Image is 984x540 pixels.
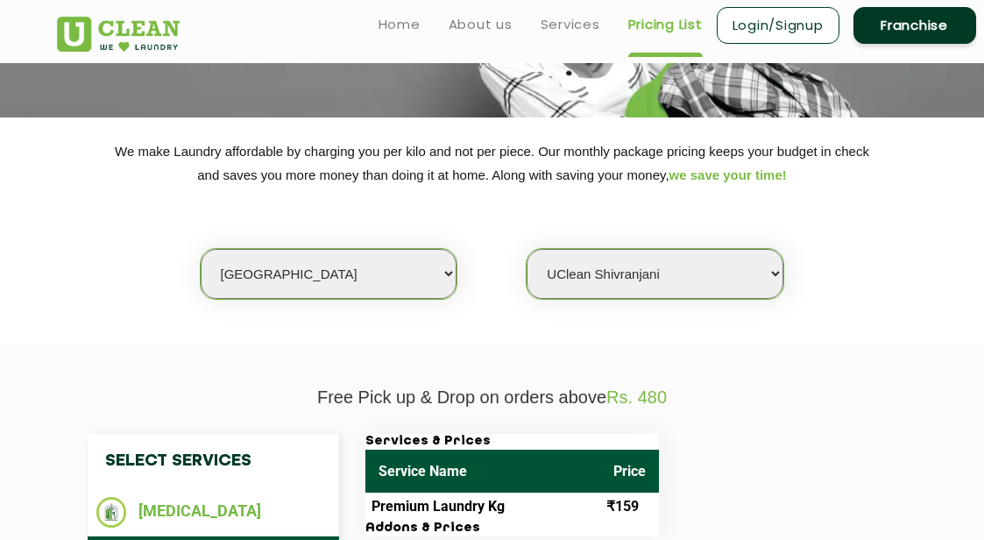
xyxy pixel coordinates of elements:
[717,7,839,44] a: Login/Signup
[57,387,928,408] p: Free Pick up & Drop on orders above
[57,17,181,52] img: UClean Laundry and Dry Cleaning
[606,387,667,407] span: Rs. 480
[365,521,659,536] h3: Addons & Prices
[853,7,976,44] a: Franchise
[365,450,600,493] th: Service Name
[628,14,703,35] a: Pricing List
[96,497,331,528] li: [MEDICAL_DATA]
[365,434,659,450] h3: Services & Prices
[541,14,600,35] a: Services
[57,139,928,187] p: We make Laundry affordable by charging you per kilo and not per piece. Our monthly package pricin...
[365,493,600,521] td: Premium Laundry Kg
[96,497,127,528] img: Dry Cleaning
[600,493,659,521] td: ₹159
[379,14,421,35] a: Home
[669,167,787,182] span: we save your time!
[600,450,659,493] th: Price
[449,14,513,35] a: About us
[88,434,340,488] h4: Select Services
